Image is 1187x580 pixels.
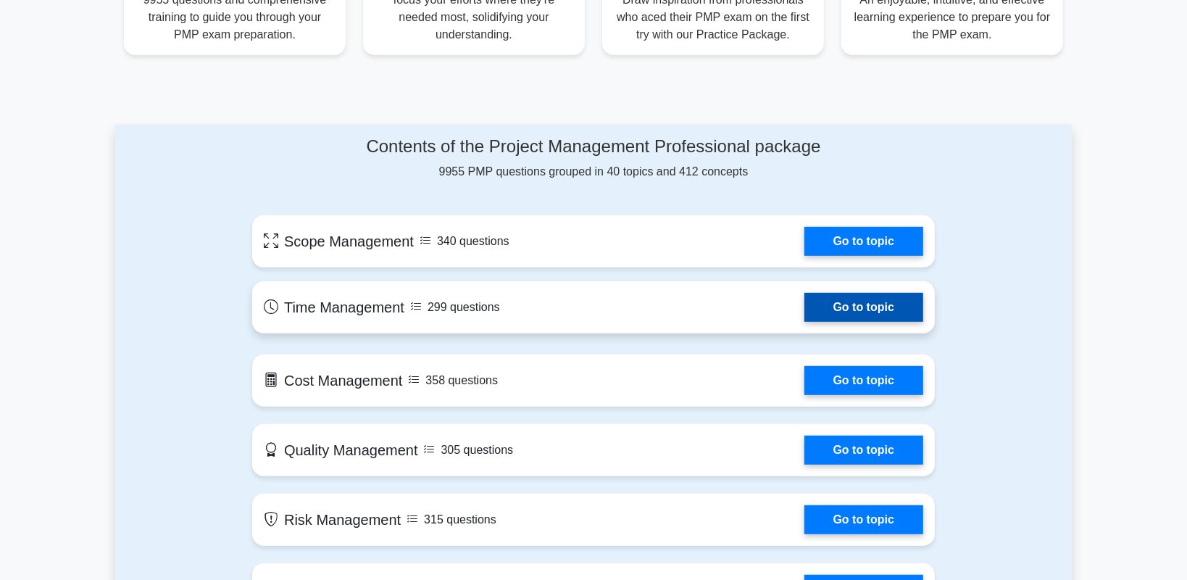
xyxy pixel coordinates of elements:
h4: Contents of the Project Management Professional package [252,136,935,157]
a: Go to topic [804,227,923,256]
a: Go to topic [804,505,923,534]
a: Go to topic [804,366,923,395]
a: Go to topic [804,293,923,322]
div: 9955 PMP questions grouped in 40 topics and 412 concepts [252,136,935,181]
a: Go to topic [804,436,923,465]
